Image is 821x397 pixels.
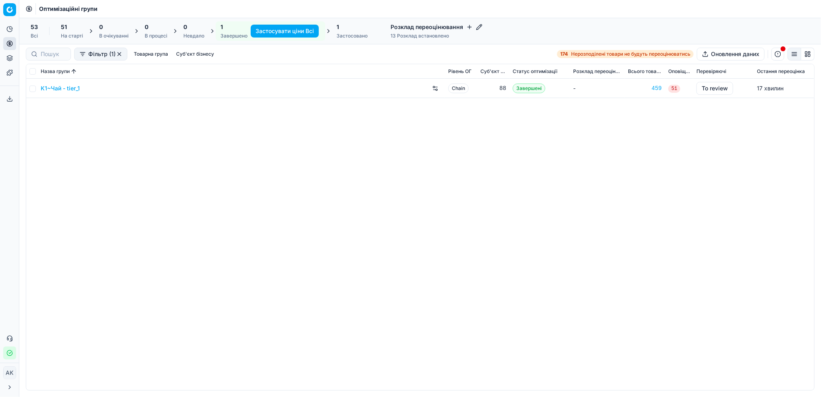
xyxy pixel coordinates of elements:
[220,23,223,31] span: 1
[557,50,694,58] a: 174Нерозподілені товари не будуть переоцінюватись
[628,84,662,92] a: 459
[61,33,83,39] div: На старті
[31,33,38,39] div: Всі
[628,68,662,75] span: Всього товарів
[757,85,784,92] span: 17 хвилин
[74,48,127,61] button: Фільтр (1)
[391,23,482,31] h4: Розклад переоцінювання
[560,51,568,57] strong: 174
[448,68,472,75] span: Рівень OГ
[99,23,103,31] span: 0
[570,79,625,98] td: -
[251,25,319,38] button: Застосувати ціни Всі
[99,33,129,39] div: В очікуванні
[39,5,98,13] span: Оптимізаційні групи
[448,84,469,93] span: Chain
[337,23,339,31] span: 1
[696,68,726,75] span: Перевіряючі
[39,5,98,13] nav: breadcrumb
[337,33,368,39] div: Застосовано
[513,84,545,93] span: Завершені
[668,85,680,93] span: 51
[61,23,67,31] span: 51
[41,84,80,92] a: K1~Чай - tier_1
[183,23,187,31] span: 0
[41,68,70,75] span: Назва групи
[3,366,16,379] button: AK
[41,50,66,58] input: Пошук
[31,23,38,31] span: 53
[757,68,805,75] span: Остання переоцінка
[668,68,690,75] span: Оповіщення
[183,33,204,39] div: Невдало
[70,67,78,75] button: Sorted by Назва групи ascending
[391,33,482,39] div: 13 Розклад встановлено
[220,33,247,39] div: Завершено
[573,68,621,75] span: Розклад переоцінювання
[513,68,557,75] span: Статус оптимізації
[696,82,733,95] button: To review
[571,51,690,57] span: Нерозподілені товари не будуть переоцінюватись
[173,49,217,59] button: Суб'єкт бізнесу
[145,23,148,31] span: 0
[697,48,765,61] button: Оновлення даних
[4,367,16,379] span: AK
[480,68,506,75] span: Суб'єкт бізнесу
[145,33,167,39] div: В процесі
[480,84,506,92] div: 88
[131,49,171,59] button: Товарна група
